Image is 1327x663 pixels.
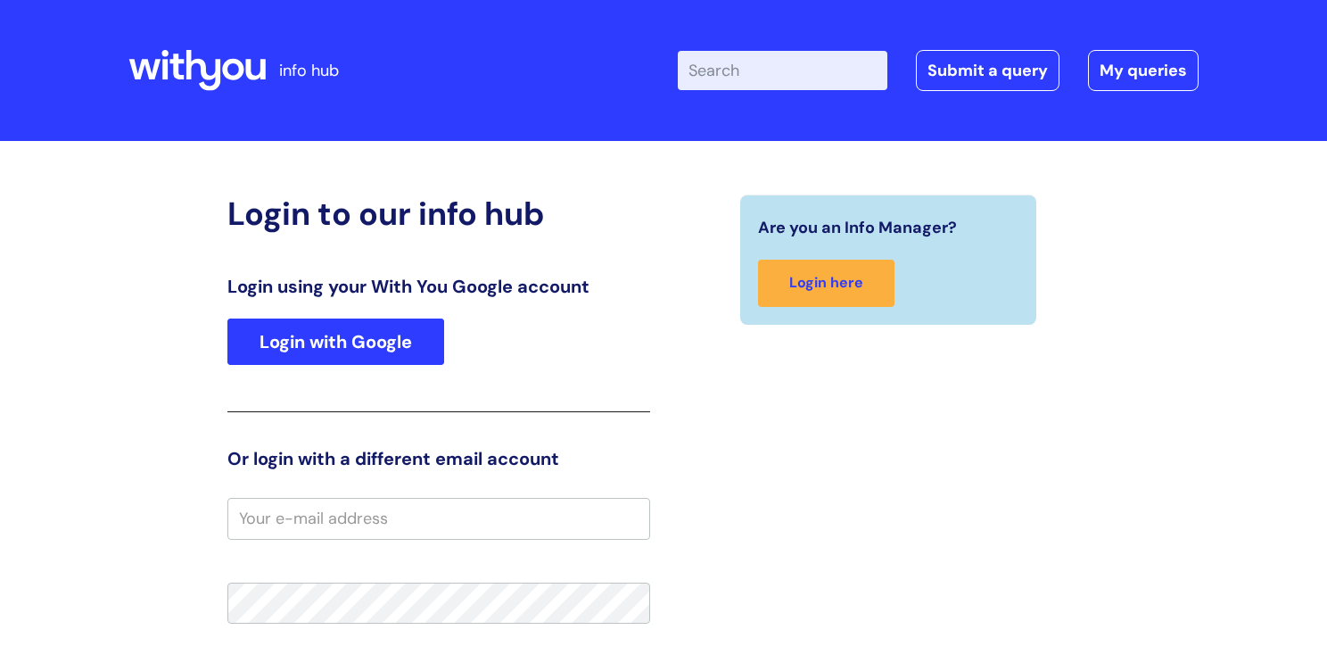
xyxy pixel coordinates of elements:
p: info hub [279,56,339,85]
h3: Login using your With You Google account [227,276,650,297]
a: Submit a query [916,50,1059,91]
span: Are you an Info Manager? [758,213,957,242]
input: Search [678,51,887,90]
a: Login here [758,260,894,307]
a: My queries [1088,50,1199,91]
h2: Login to our info hub [227,195,650,233]
a: Login with Google [227,319,444,365]
h3: Or login with a different email account [227,448,650,469]
input: Your e-mail address [227,498,650,539]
